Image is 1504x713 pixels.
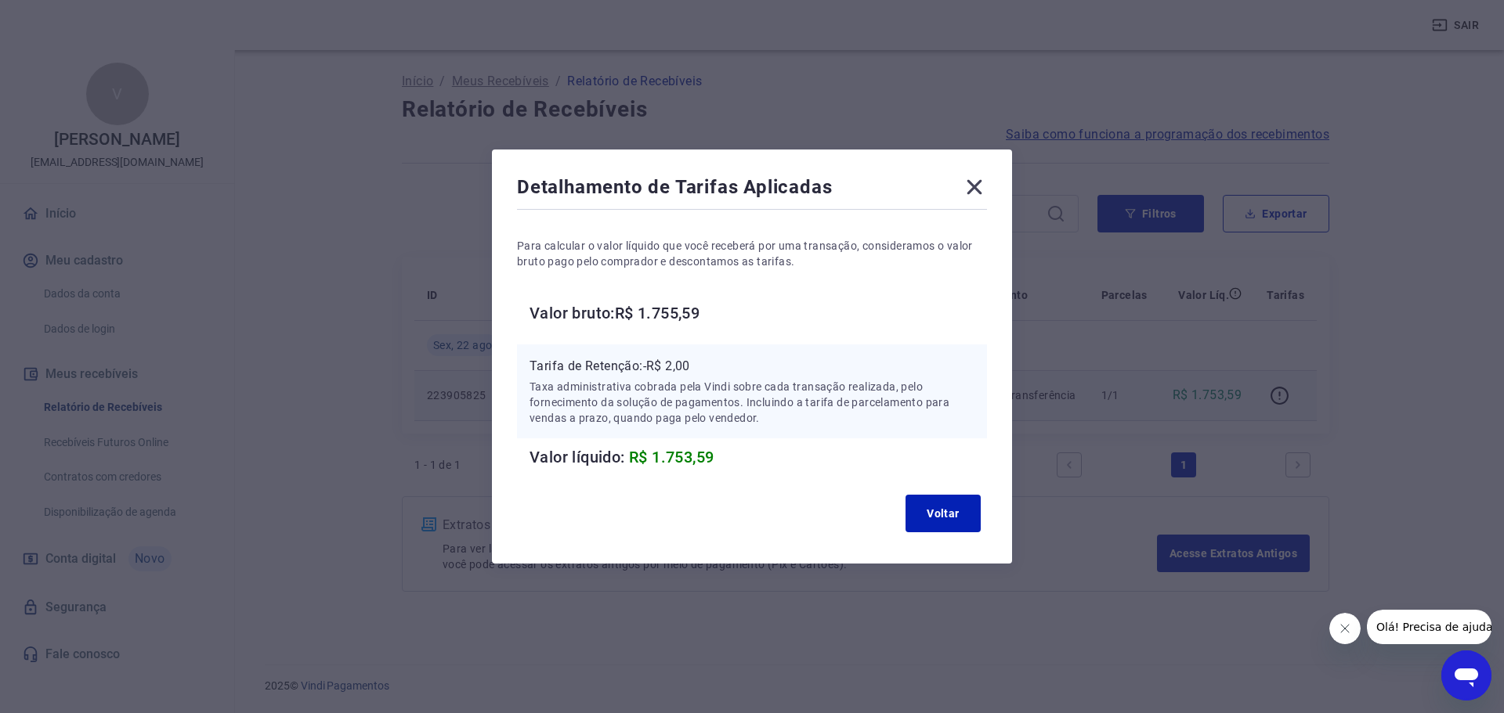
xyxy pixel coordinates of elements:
button: Voltar [906,495,981,532]
span: Olá! Precisa de ajuda? [9,11,132,23]
iframe: Fechar mensagem [1329,613,1361,644]
div: Detalhamento de Tarifas Aplicadas [517,175,987,206]
iframe: Mensagem da empresa [1367,610,1491,644]
p: Tarifa de Retenção: -R$ 2,00 [530,357,974,376]
h6: Valor líquido: [530,445,987,470]
span: R$ 1.753,59 [629,448,714,466]
h6: Valor bruto: R$ 1.755,59 [530,301,987,326]
iframe: Botão para abrir a janela de mensagens [1441,650,1491,700]
p: Para calcular o valor líquido que você receberá por uma transação, consideramos o valor bruto pag... [517,238,987,269]
p: Taxa administrativa cobrada pela Vindi sobre cada transação realizada, pelo fornecimento da soluç... [530,379,974,426]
